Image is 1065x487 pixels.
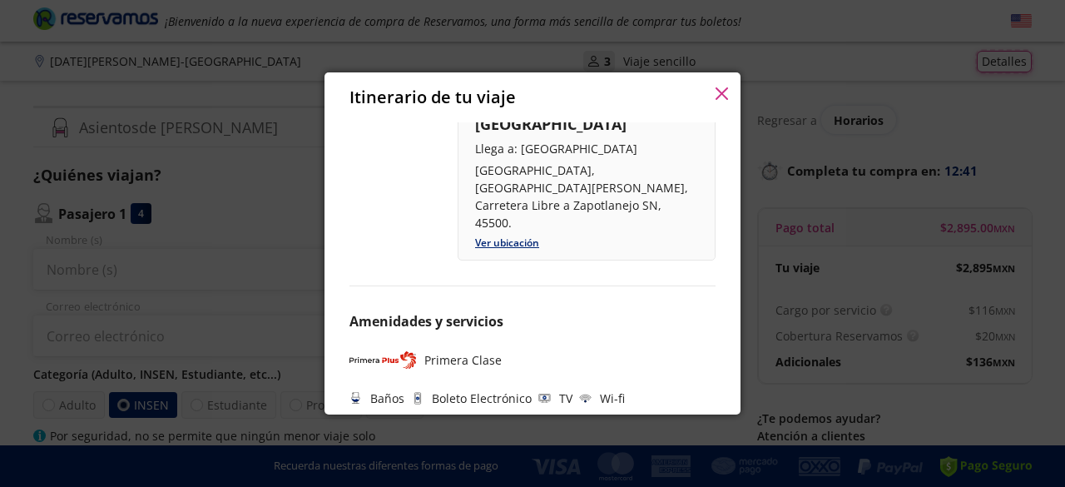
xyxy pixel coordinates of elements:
[349,311,716,331] p: Amenidades y servicios
[475,113,698,136] p: [GEOGRAPHIC_DATA]
[370,390,404,407] p: Baños
[475,140,698,157] p: Llega a: [GEOGRAPHIC_DATA]
[432,390,532,407] p: Boleto Electrónico
[424,351,502,369] p: Primera Clase
[349,348,416,373] img: PRIMERA PLUS
[475,236,539,250] a: Ver ubicación
[475,162,698,231] p: [GEOGRAPHIC_DATA], [GEOGRAPHIC_DATA][PERSON_NAME], Carretera Libre a Zapotlanejo SN, 45500.
[600,390,625,407] p: Wi-fi
[559,390,572,407] p: TV
[349,85,516,110] p: Itinerario de tu viaje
